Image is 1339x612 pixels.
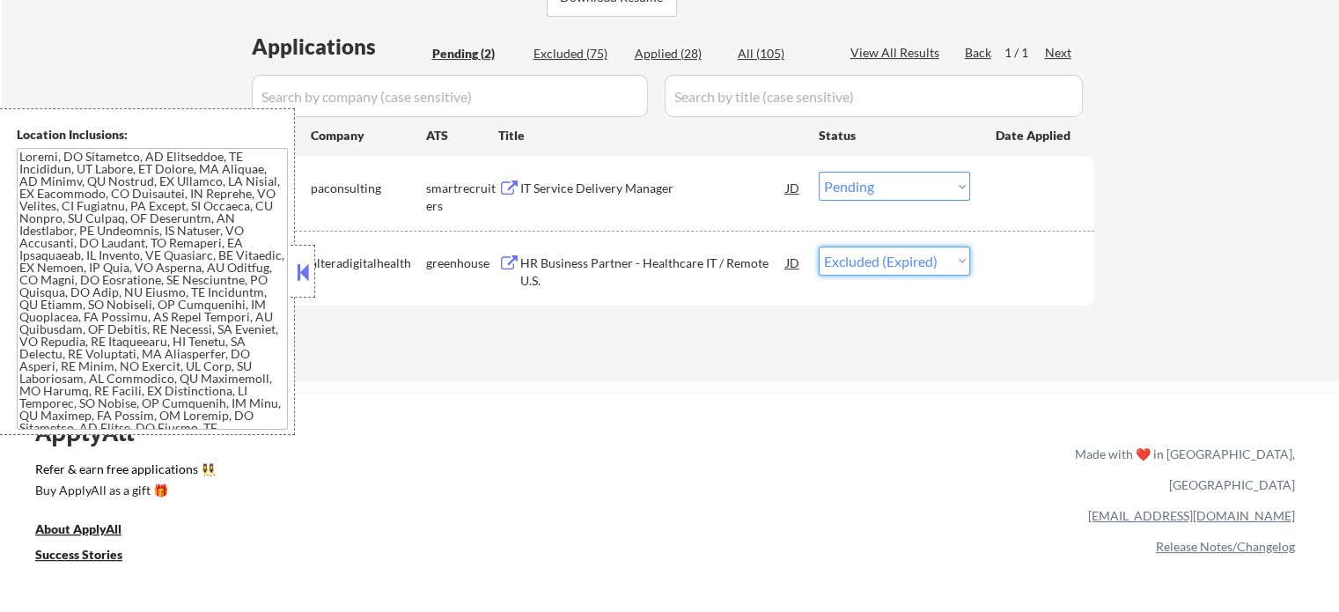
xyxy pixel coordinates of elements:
[17,126,288,144] div: Location Inclusions:
[432,45,520,63] div: Pending (2)
[996,127,1073,144] div: Date Applied
[426,254,498,272] div: greenhouse
[426,180,498,214] div: smartrecruiters
[35,482,211,504] a: Buy ApplyAll as a gift 🎁
[35,484,211,497] div: Buy ApplyAll as a gift 🎁
[35,417,154,447] div: ApplyAll
[498,127,802,144] div: Title
[738,45,826,63] div: All (105)
[311,180,426,197] div: paconsulting
[311,254,426,272] div: alteradigitalhealth
[35,547,122,562] u: Success Stories
[784,247,802,278] div: JD
[819,119,970,151] div: Status
[520,254,786,289] div: HR Business Partner - Healthcare IT / Remote U.S.
[35,521,121,536] u: About ApplyAll
[850,44,945,62] div: View All Results
[426,127,498,144] div: ATS
[35,546,146,568] a: Success Stories
[35,520,146,542] a: About ApplyAll
[533,45,622,63] div: Excluded (75)
[1045,44,1073,62] div: Next
[35,463,707,482] a: Refer & earn free applications 👯‍♀️
[665,75,1083,117] input: Search by title (case sensitive)
[311,127,426,144] div: Company
[965,44,993,62] div: Back
[252,75,648,117] input: Search by company (case sensitive)
[1088,508,1295,523] a: [EMAIL_ADDRESS][DOMAIN_NAME]
[1156,539,1295,554] a: Release Notes/Changelog
[1068,439,1295,500] div: Made with ❤️ in [GEOGRAPHIC_DATA], [GEOGRAPHIC_DATA]
[784,172,802,203] div: JD
[252,36,426,57] div: Applications
[635,45,723,63] div: Applied (28)
[1004,44,1045,62] div: 1 / 1
[520,180,786,197] div: IT Service Delivery Manager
